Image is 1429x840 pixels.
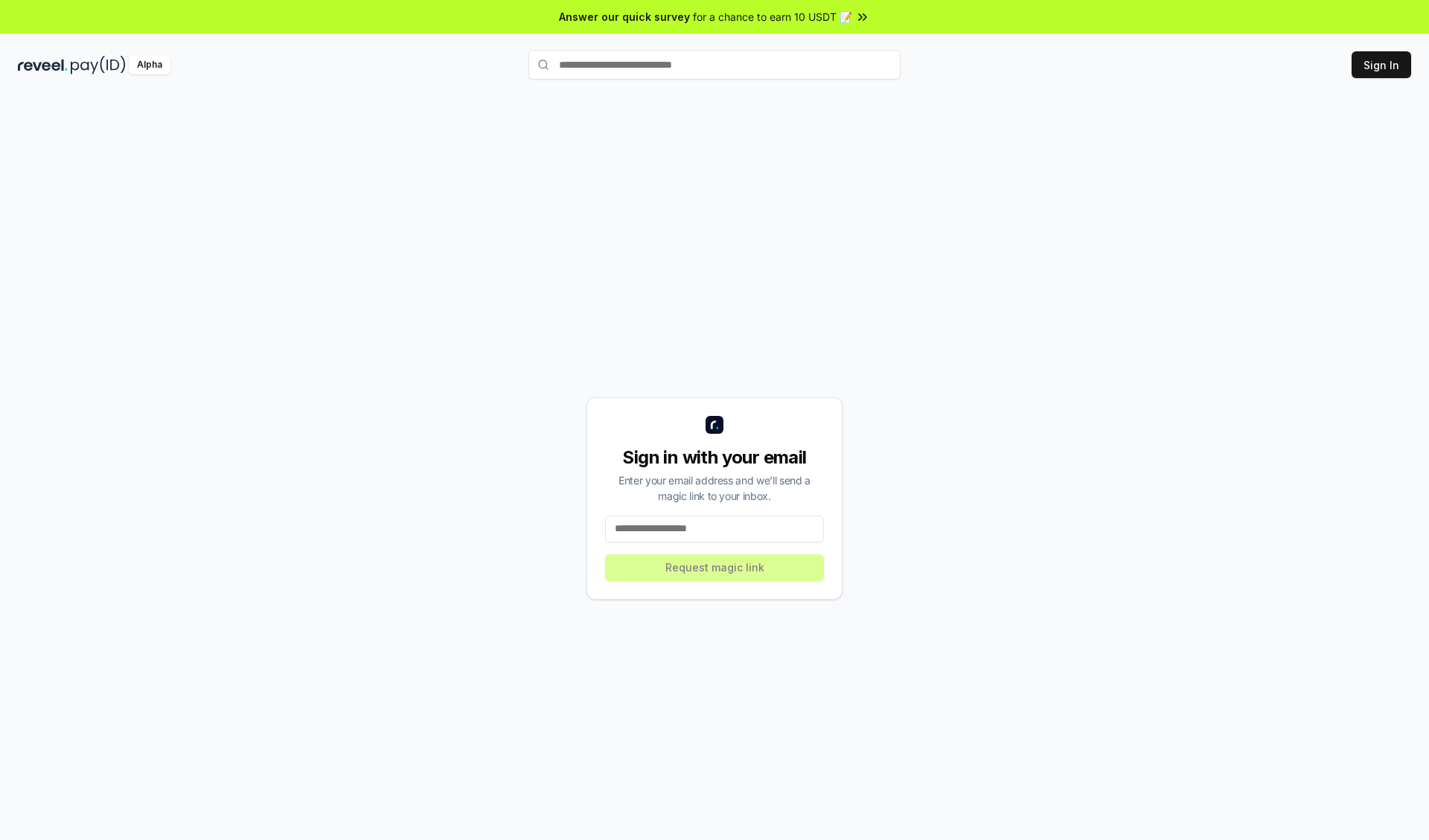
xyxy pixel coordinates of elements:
span: Answer our quick survey [559,9,690,25]
img: logo_small [706,416,723,434]
span: for a chance to earn 10 USDT 📝 [693,9,852,25]
div: Alpha [129,56,170,74]
div: Enter your email address and we’ll send a magic link to your inbox. [605,472,824,504]
div: Sign in with your email [605,446,824,469]
img: pay_id [71,56,126,74]
img: reveel_dark [18,56,68,74]
button: Sign In [1352,51,1411,78]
